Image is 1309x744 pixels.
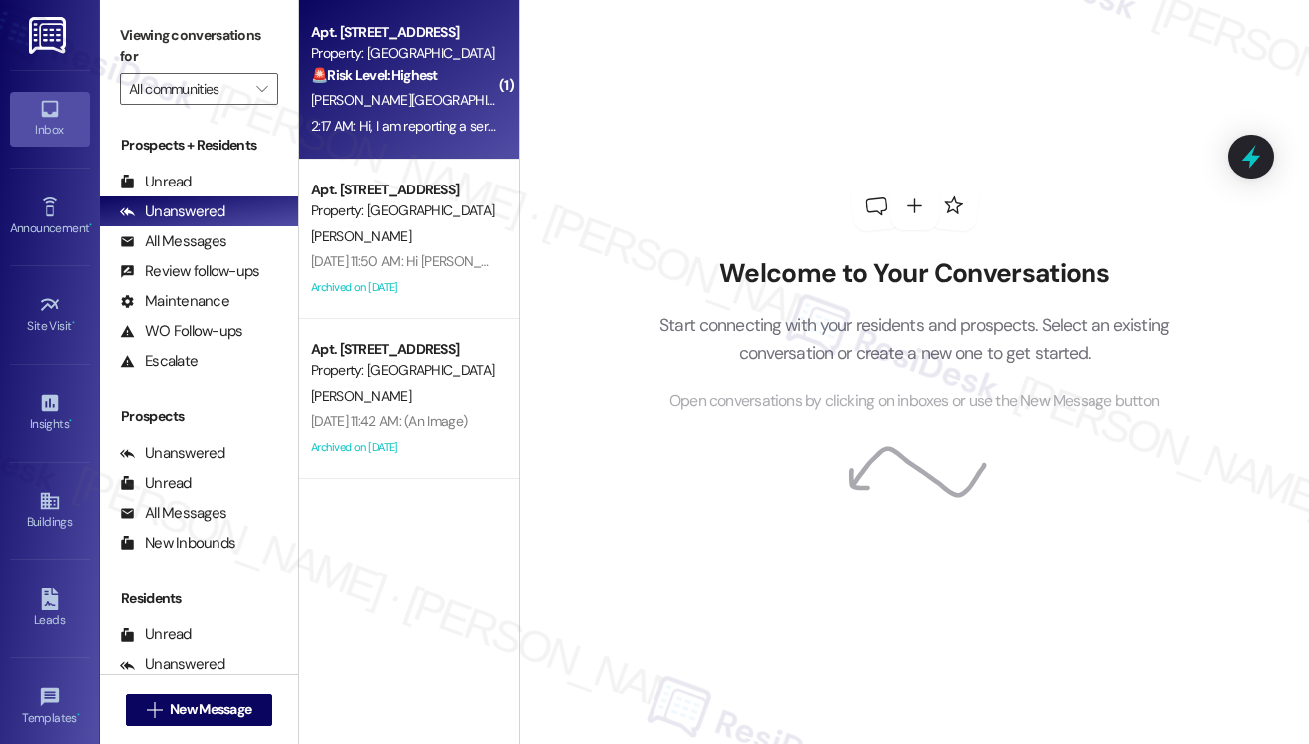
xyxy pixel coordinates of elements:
[630,311,1200,368] p: Start connecting with your residents and prospects. Select an existing conversation or create a n...
[120,503,226,524] div: All Messages
[311,339,496,360] div: Apt. [STREET_ADDRESS]
[77,708,80,722] span: •
[147,702,162,718] i: 
[311,180,496,200] div: Apt. [STREET_ADDRESS]
[120,261,259,282] div: Review follow-ups
[10,386,90,440] a: Insights •
[309,275,498,300] div: Archived on [DATE]
[126,694,273,726] button: New Message
[311,360,496,381] div: Property: [GEOGRAPHIC_DATA]
[120,443,225,464] div: Unanswered
[100,135,298,156] div: Prospects + Residents
[630,258,1200,290] h2: Welcome to Your Conversations
[120,20,278,73] label: Viewing conversations for
[669,389,1159,414] span: Open conversations by clicking on inboxes or use the New Message button
[311,227,411,245] span: [PERSON_NAME]
[10,288,90,342] a: Site Visit •
[10,680,90,734] a: Templates •
[120,654,225,675] div: Unanswered
[311,22,496,43] div: Apt. [STREET_ADDRESS]
[120,231,226,252] div: All Messages
[311,200,496,221] div: Property: [GEOGRAPHIC_DATA]
[311,252,1250,270] div: [DATE] 11:50 AM: Hi [PERSON_NAME], Just a reminder - Game Night is happening tonight! Check out t...
[256,81,267,97] i: 
[89,218,92,232] span: •
[309,435,498,460] div: Archived on [DATE]
[10,582,90,636] a: Leads
[120,624,192,645] div: Unread
[311,66,438,84] strong: 🚨 Risk Level: Highest
[311,43,496,64] div: Property: [GEOGRAPHIC_DATA]
[10,92,90,146] a: Inbox
[100,588,298,609] div: Residents
[72,316,75,330] span: •
[120,172,192,192] div: Unread
[120,291,229,312] div: Maintenance
[10,484,90,538] a: Buildings
[69,414,72,428] span: •
[120,533,235,554] div: New Inbounds
[120,201,225,222] div: Unanswered
[129,73,246,105] input: All communities
[100,406,298,427] div: Prospects
[120,351,198,372] div: Escalate
[170,699,251,720] span: New Message
[311,387,411,405] span: [PERSON_NAME]
[120,321,242,342] div: WO Follow-ups
[120,473,192,494] div: Unread
[311,412,467,430] div: [DATE] 11:42 AM: (An Image)
[29,17,70,54] img: ResiDesk Logo
[311,91,538,109] span: [PERSON_NAME][GEOGRAPHIC_DATA]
